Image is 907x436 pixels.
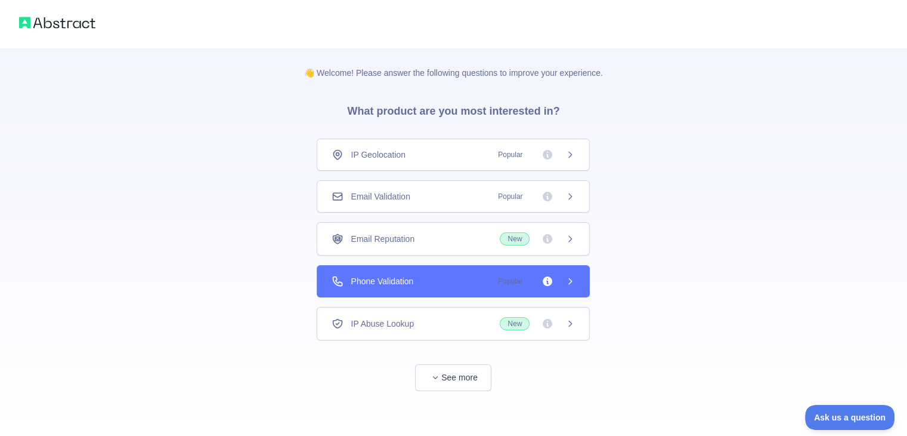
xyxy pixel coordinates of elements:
span: Popular [491,191,530,202]
span: Email Reputation [351,233,414,245]
span: IP Abuse Lookup [351,318,414,330]
p: 👋 Welcome! Please answer the following questions to improve your experience. [285,48,622,79]
span: New [500,232,530,245]
iframe: Toggle Customer Support [805,405,895,430]
button: See more [415,364,491,391]
span: Phone Validation [351,275,413,287]
span: Popular [491,149,530,161]
img: Abstract logo [19,14,95,31]
span: Popular [491,275,530,287]
h3: What product are you most interested in? [328,79,578,139]
span: IP Geolocation [351,149,405,161]
span: Email Validation [351,191,410,202]
span: New [500,317,530,330]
